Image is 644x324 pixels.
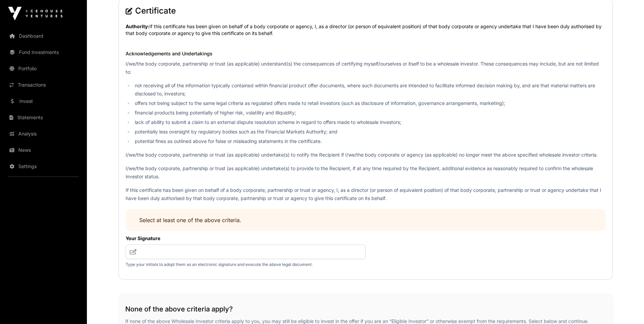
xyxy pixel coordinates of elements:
label: Your Signature [126,235,366,242]
a: Settings [5,159,81,174]
p: I/we/the body corporate, partnership or trust (as applicable) understand(s) the consequences of c... [126,60,606,76]
a: Dashboard [5,29,81,43]
p: Type your initials to adopt them as an electronic signature and execute the above legal document. [126,262,366,267]
a: News [5,143,81,158]
p: If this certificate has been given on behalf of a body corporate, partnership or trust or agency,... [126,186,606,202]
li: financial products being potentially of higher risk, volatility and illiquidity; [133,109,606,117]
li: potentially less oversight by regulatory bodies such as the Financial Markets Authority; and [133,128,606,136]
h3: Acknowledgements and Undertakings [126,50,606,57]
h2: None of the above criteria apply? [125,304,606,314]
h1: Certificate [126,5,606,16]
img: Icehouse Ventures Logo [8,7,62,20]
a: Invest [5,94,81,109]
a: Portfolio [5,61,81,76]
li: not receiving all of the information typically contained within financial product offer documents... [133,82,606,98]
p: I/we/the body corporate, partnership or trust (as applicable) undertake(s) to notify the Recipien... [126,151,606,159]
p: I/we/the body corporate, partnership or trust (as applicable) undertake(s) to provide to the Reci... [126,164,606,181]
li: lack of ability to submit a claim to an external dispute resolution scheme in regard to offers ma... [133,118,606,126]
li: potential fines as outlined above for false or misleading statements in the certificate. [133,137,606,145]
iframe: Chat Widget [610,291,644,324]
a: Transactions [5,77,81,92]
li: offers not being subject to the same legal criteria as regulated offers made to retail investors ... [133,99,606,107]
strong: Authority: [126,23,149,29]
a: Fund Investments [5,45,81,60]
p: Select at least one of the above criteria. [139,216,592,224]
a: Statements [5,110,81,125]
p: If this certificate has been given on behalf of a body corporate or agency, I, as a director (or ... [126,23,606,37]
a: Analysis [5,126,81,141]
